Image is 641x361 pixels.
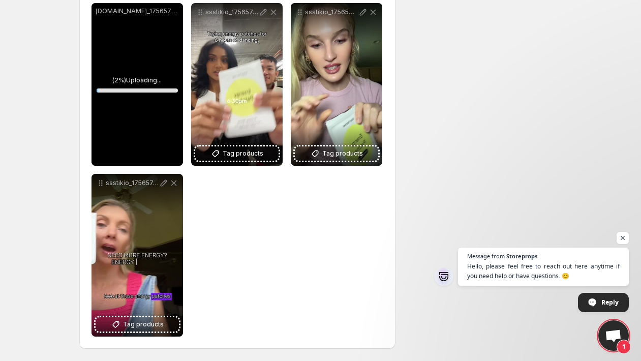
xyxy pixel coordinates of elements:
[191,3,283,166] div: ssstikio_1756574636397Tag products
[601,293,619,311] span: Reply
[305,8,358,16] p: ssstikio_1756575098258
[506,253,537,259] span: Storeprops
[291,3,382,166] div: ssstikio_1756575098258Tag products
[223,148,263,159] span: Tag products
[91,174,183,337] div: ssstikio_1756574710161Tag products
[295,146,378,161] button: Tag products
[467,253,505,259] span: Message from
[195,146,279,161] button: Tag products
[322,148,363,159] span: Tag products
[617,340,631,354] span: 1
[96,7,179,15] p: [DOMAIN_NAME]_1756575100675.mp4
[96,317,179,332] button: Tag products
[598,320,629,351] a: Open chat
[467,261,620,281] span: Hello, please feel free to reach out here anytime if you need help or have questions. 😊
[205,8,258,16] p: ssstikio_1756574636397
[123,319,164,329] span: Tag products
[106,179,159,187] p: ssstikio_1756574710161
